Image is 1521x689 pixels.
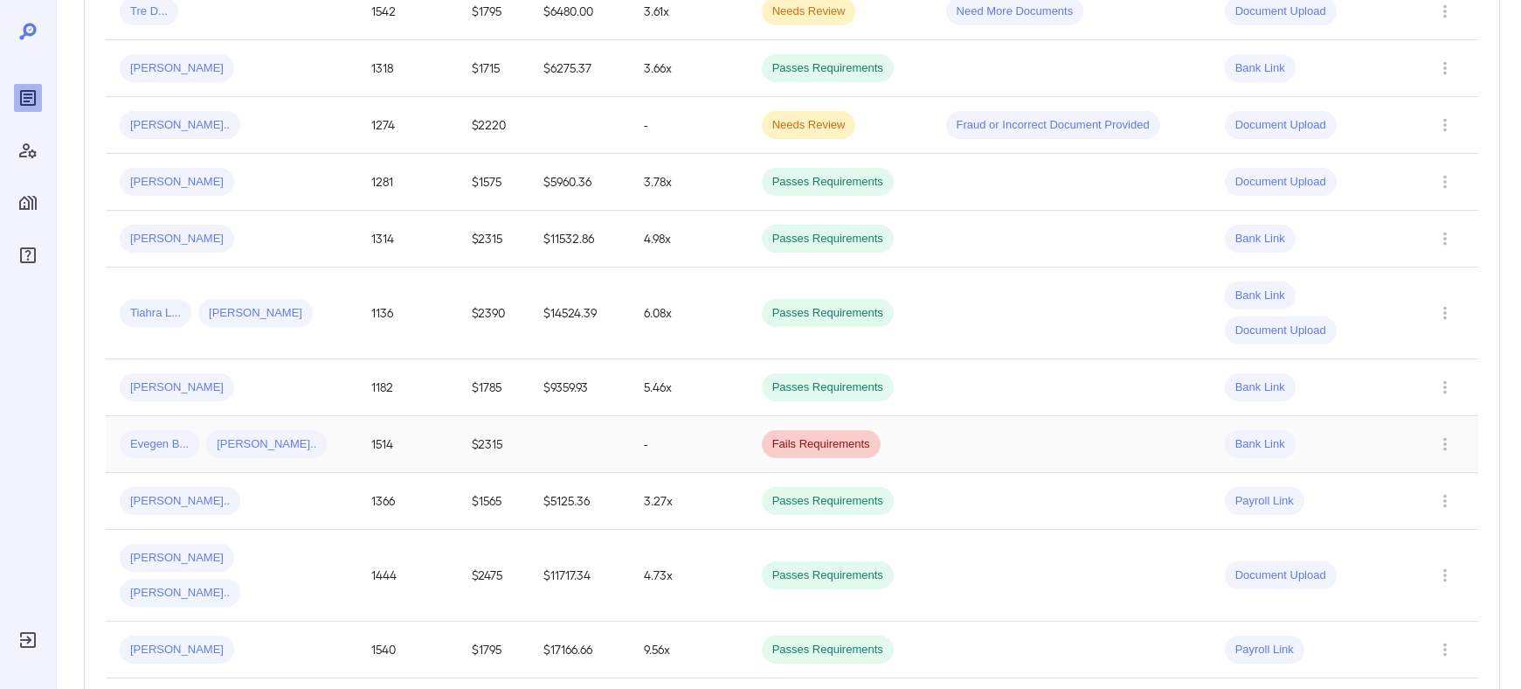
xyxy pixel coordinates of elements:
[1431,487,1459,515] button: Row Actions
[1225,323,1337,339] span: Document Upload
[14,626,42,654] div: Log Out
[529,622,630,679] td: $17166.66
[529,473,630,530] td: $5125.36
[762,305,894,322] span: Passes Requirements
[357,359,458,416] td: 1182
[357,530,458,622] td: 1444
[458,622,529,679] td: $1795
[1431,430,1459,458] button: Row Actions
[1225,60,1296,77] span: Bank Link
[1225,288,1296,304] span: Bank Link
[630,416,748,473] td: -
[120,3,178,20] span: Tre D...
[529,211,630,268] td: $11532.86
[14,189,42,217] div: Manage Properties
[630,268,748,359] td: 6.08x
[198,305,313,322] span: [PERSON_NAME]
[762,117,856,134] span: Needs Review
[14,136,42,164] div: Manage Users
[357,268,458,359] td: 1136
[458,40,529,97] td: $1715
[762,231,894,247] span: Passes Requirements
[120,379,234,396] span: [PERSON_NAME]
[630,97,748,154] td: -
[529,40,630,97] td: $6275.37
[120,117,240,134] span: [PERSON_NAME]..
[529,154,630,211] td: $5960.36
[529,359,630,416] td: $9359.93
[762,174,894,191] span: Passes Requirements
[357,154,458,211] td: 1281
[762,493,894,510] span: Passes Requirements
[1225,117,1337,134] span: Document Upload
[630,473,748,530] td: 3.27x
[357,622,458,679] td: 1540
[1431,54,1459,82] button: Row Actions
[120,60,234,77] span: [PERSON_NAME]
[946,3,1084,20] span: Need More Documents
[357,416,458,473] td: 1514
[14,241,42,269] div: FAQ
[1225,231,1296,247] span: Bank Link
[762,60,894,77] span: Passes Requirements
[458,416,529,473] td: $2315
[458,359,529,416] td: $1785
[357,40,458,97] td: 1318
[120,493,240,510] span: [PERSON_NAME]..
[120,174,234,191] span: [PERSON_NAME]
[357,211,458,268] td: 1314
[120,642,234,658] span: [PERSON_NAME]
[1225,3,1337,20] span: Document Upload
[120,585,240,602] span: [PERSON_NAME]..
[762,436,881,453] span: Fails Requirements
[630,359,748,416] td: 5.46x
[458,211,529,268] td: $2315
[458,268,529,359] td: $2390
[529,268,630,359] td: $14524.39
[1431,111,1459,139] button: Row Actions
[1225,642,1304,658] span: Payroll Link
[762,379,894,396] span: Passes Requirements
[120,436,199,453] span: Evegen B...
[630,154,748,211] td: 3.78x
[1225,379,1296,396] span: Bank Link
[1225,436,1296,453] span: Bank Link
[762,642,894,658] span: Passes Requirements
[1225,493,1304,510] span: Payroll Link
[120,550,234,567] span: [PERSON_NAME]
[630,622,748,679] td: 9.56x
[630,40,748,97] td: 3.66x
[458,97,529,154] td: $2220
[946,117,1160,134] span: Fraud or Incorrect Document Provided
[630,211,748,268] td: 4.98x
[1225,174,1337,191] span: Document Upload
[529,530,630,622] td: $11717.34
[357,473,458,530] td: 1366
[762,567,894,584] span: Passes Requirements
[206,436,327,453] span: [PERSON_NAME]..
[762,3,856,20] span: Needs Review
[1431,561,1459,589] button: Row Actions
[120,305,191,322] span: Tiahra L...
[458,154,529,211] td: $1575
[458,473,529,530] td: $1565
[1431,373,1459,401] button: Row Actions
[1431,168,1459,196] button: Row Actions
[14,84,42,112] div: Reports
[1431,225,1459,253] button: Row Actions
[120,231,234,247] span: [PERSON_NAME]
[458,530,529,622] td: $2475
[1225,567,1337,584] span: Document Upload
[1431,299,1459,327] button: Row Actions
[630,530,748,622] td: 4.73x
[1431,636,1459,664] button: Row Actions
[357,97,458,154] td: 1274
